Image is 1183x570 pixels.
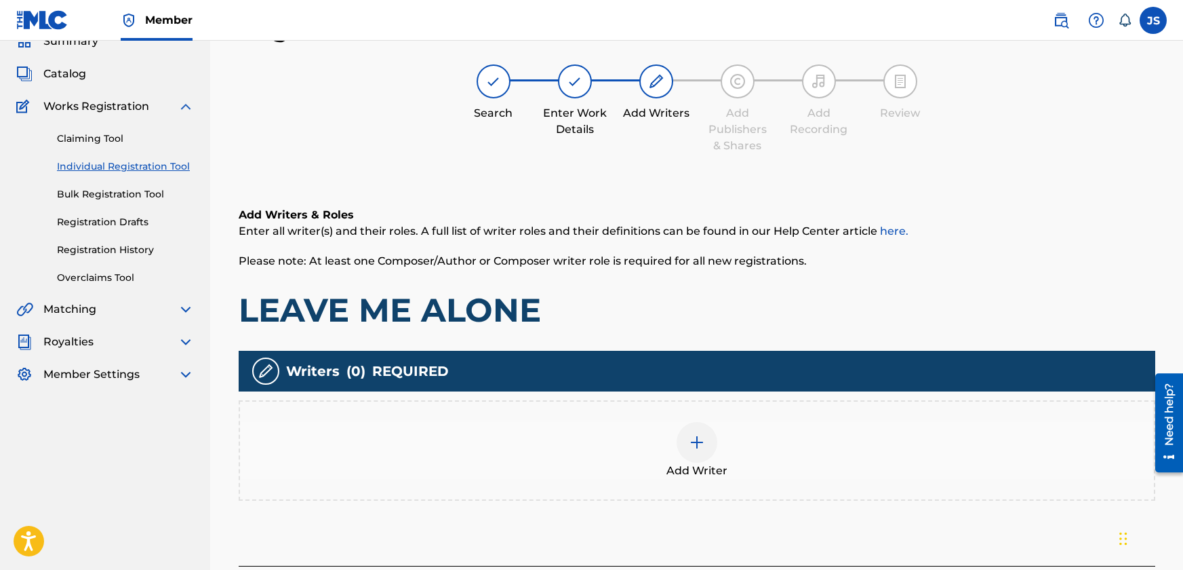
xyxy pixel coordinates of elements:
div: Drag [1119,518,1127,559]
span: Member [145,12,193,28]
span: Catalog [43,66,86,82]
img: MLC Logo [16,10,68,30]
img: expand [178,334,194,350]
a: CatalogCatalog [16,66,86,82]
iframe: Resource Center [1145,368,1183,478]
img: step indicator icon for Enter Work Details [567,73,583,90]
h1: LEAVE ME ALONE [239,290,1155,330]
img: writers [258,363,274,379]
span: Writers [286,361,340,381]
a: Individual Registration Tool [57,159,194,174]
img: Top Rightsholder [121,12,137,28]
img: step indicator icon for Add Recording [811,73,827,90]
a: SummarySummary [16,33,98,50]
img: search [1053,12,1069,28]
img: expand [178,301,194,318]
div: Add Publishers & Shares [704,105,771,154]
div: Help [1083,7,1110,34]
a: Registration History [57,243,194,257]
div: Review [866,105,934,121]
img: step indicator icon for Add Writers [648,73,664,90]
div: Add Recording [785,105,853,138]
img: Catalog [16,66,33,82]
span: ( 0 ) [346,361,365,381]
img: expand [178,98,194,115]
a: Public Search [1047,7,1075,34]
img: Royalties [16,334,33,350]
a: here. [880,225,908,237]
span: Summary [43,33,98,50]
div: Notifications [1118,14,1131,27]
span: Add Writer [666,463,727,479]
img: Matching [16,301,33,318]
img: Summary [16,33,33,50]
span: Works Registration [43,98,149,115]
span: Please note: At least one Composer/Author or Composer writer role is required for all new registr... [239,254,807,267]
img: step indicator icon for Add Publishers & Shares [729,73,746,90]
img: Works Registration [16,98,34,115]
div: Add Writers [622,105,690,121]
div: User Menu [1140,7,1167,34]
h6: Add Writers & Roles [239,207,1155,223]
span: Enter all writer(s) and their roles. A full list of writer roles and their definitions can be fou... [239,225,908,237]
img: step indicator icon for Search [485,73,502,90]
img: step indicator icon for Review [892,73,908,90]
div: Enter Work Details [541,105,609,138]
img: Member Settings [16,366,33,383]
a: Registration Drafts [57,215,194,229]
div: Search [460,105,527,121]
a: Bulk Registration Tool [57,187,194,202]
iframe: Chat Widget [1115,505,1183,570]
a: Overclaims Tool [57,271,194,285]
img: expand [178,366,194,383]
img: help [1088,12,1104,28]
span: Member Settings [43,366,140,383]
span: REQUIRED [372,361,449,381]
img: add [689,434,705,451]
a: Claiming Tool [57,132,194,146]
span: Matching [43,301,96,318]
span: Royalties [43,334,94,350]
